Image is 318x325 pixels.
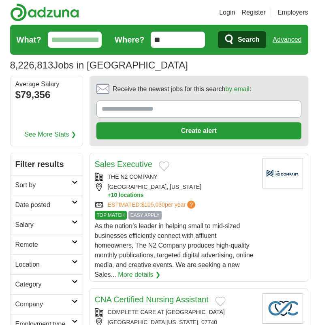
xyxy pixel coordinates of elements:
span: EASY APPLY [128,211,162,220]
div: [GEOGRAPHIC_DATA], [US_STATE] [95,183,256,199]
label: What? [17,34,41,46]
a: Location [11,254,83,274]
a: Remote [11,235,83,254]
span: TOP MATCH [95,211,127,220]
a: Category [11,274,83,294]
img: Company logo [263,158,303,188]
span: Search [238,32,259,48]
h2: Date posted [15,200,72,210]
h2: Company [15,299,72,309]
h1: Jobs in [GEOGRAPHIC_DATA] [10,60,188,71]
button: +10 locations [108,191,256,199]
a: Register [241,8,266,17]
h2: Remote [15,240,72,250]
a: Employers [277,8,308,17]
img: Adzuna logo [10,3,79,21]
span: + [108,191,111,199]
h2: Location [15,260,72,269]
button: Add to favorite jobs [215,297,226,306]
button: Add to favorite jobs [159,161,169,171]
button: Create alert [96,122,301,139]
label: Where? [115,34,144,46]
div: THE N2 COMPANY [95,173,256,181]
a: Login [219,8,235,17]
a: Sort by [11,175,83,195]
a: More details ❯ [118,270,160,280]
a: Advanced [273,32,301,48]
h2: Salary [15,220,72,230]
h2: Category [15,280,72,289]
div: COMPLETE CARE AT [GEOGRAPHIC_DATA] [95,308,256,316]
button: Search [218,31,266,48]
a: Salary [11,215,83,235]
h2: Sort by [15,180,72,190]
a: Company [11,294,83,314]
a: CNA Certified Nursing Assistant [95,295,209,304]
a: Date posted [11,195,83,215]
span: As the nation’s leader in helping small to mid-sized businesses efficiently connect with affluent... [95,222,254,278]
a: ESTIMATED:$105,030per year? [108,201,197,209]
a: See More Stats ❯ [24,130,76,139]
a: Sales Executive [95,160,152,169]
div: $79,356 [15,88,78,102]
span: 8,226,813 [10,58,53,73]
img: Company logo [263,293,303,324]
a: by email [225,86,250,92]
h2: Filter results [11,153,83,175]
span: ? [187,201,195,209]
span: Receive the newest jobs for this search : [113,84,251,94]
span: $105,030 [141,201,164,208]
div: Average Salary [15,81,78,88]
